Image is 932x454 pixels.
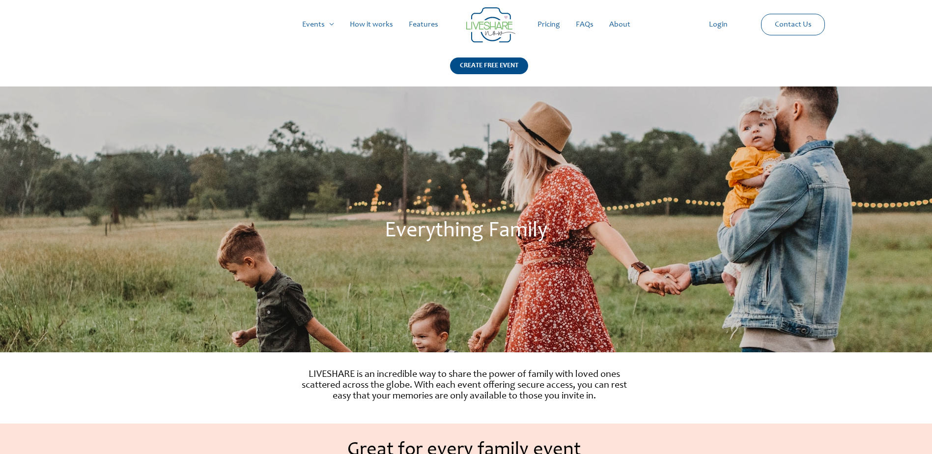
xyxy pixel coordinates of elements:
[401,9,446,40] a: Features
[450,57,528,74] div: CREATE FREE EVENT
[300,369,629,402] p: LIVESHARE is an incredible way to share the power of family with loved ones scattered across the ...
[767,14,819,35] a: Contact Us
[701,9,735,40] a: Login
[601,9,638,40] a: About
[466,7,515,43] img: LiveShare logo - Capture & Share Event Memories
[530,9,568,40] a: Pricing
[342,9,401,40] a: How it works
[450,57,528,86] a: CREATE FREE EVENT
[385,221,547,242] span: Everything Family
[294,9,342,40] a: Events
[17,9,915,40] nav: Site Navigation
[568,9,601,40] a: FAQs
